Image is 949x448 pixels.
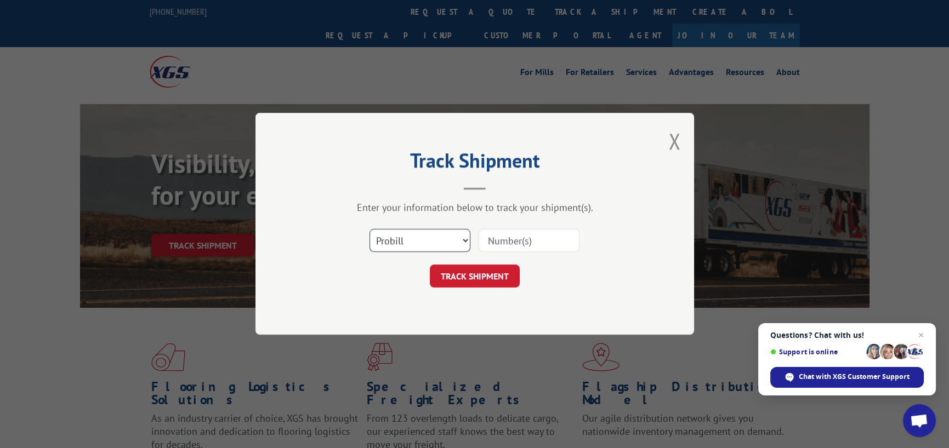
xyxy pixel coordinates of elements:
[770,331,924,340] span: Questions? Chat with us!
[903,404,936,437] a: Open chat
[479,229,579,252] input: Number(s)
[310,202,639,214] div: Enter your information below to track your shipment(s).
[799,372,910,382] span: Chat with XGS Customer Support
[668,127,680,156] button: Close modal
[770,367,924,388] span: Chat with XGS Customer Support
[770,348,862,356] span: Support is online
[310,153,639,174] h2: Track Shipment
[430,265,520,288] button: TRACK SHIPMENT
